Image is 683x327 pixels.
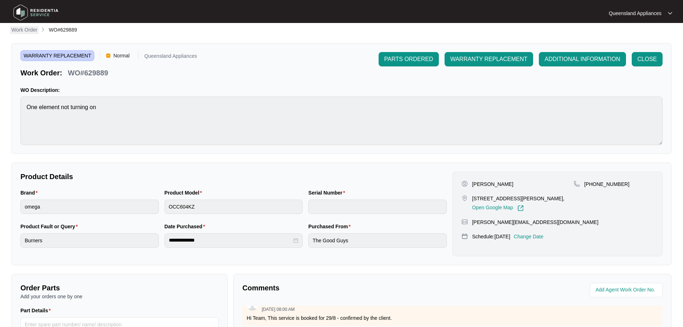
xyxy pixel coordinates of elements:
[609,10,661,17] p: Queensland Appliances
[247,314,658,322] p: Hi Team, This service is booked for 29/8 - confirmed by the client.
[574,181,580,187] img: map-pin
[584,181,630,188] p: [PHONE_NUMBER]
[517,205,524,211] img: Link-External
[472,181,513,188] p: [PERSON_NAME]
[472,195,565,202] p: [STREET_ADDRESS][PERSON_NAME],
[461,181,468,187] img: user-pin
[49,27,77,33] span: WO#629889
[20,293,219,300] p: Add your orders one by one
[110,50,132,61] span: Normal
[384,55,433,64] span: PARTS ORDERED
[514,233,544,240] p: Change Date
[308,223,354,230] label: Purchased From
[20,97,663,145] textarea: One element not turning on
[20,307,54,314] label: Part Details
[472,219,598,226] p: [PERSON_NAME][EMAIL_ADDRESS][DOMAIN_NAME]
[308,189,348,196] label: Serial Number
[242,283,447,293] p: Comments
[461,195,468,201] img: map-pin
[11,26,37,33] p: Work Order
[20,87,663,94] p: WO Description:
[461,219,468,225] img: map-pin
[165,189,205,196] label: Product Model
[165,200,303,214] input: Product Model
[20,223,81,230] label: Product Fault or Query
[450,55,527,64] span: WARRANTY REPLACEMENT
[539,52,626,66] button: ADDITIONAL INFORMATION
[10,26,39,34] a: Work Order
[668,11,672,15] img: dropdown arrow
[545,55,620,64] span: ADDITIONAL INFORMATION
[461,233,468,239] img: map-pin
[637,55,657,64] span: CLOSE
[40,27,46,32] img: chevron-right
[308,200,447,214] input: Serial Number
[20,233,159,248] input: Product Fault or Query
[20,283,219,293] p: Order Parts
[165,223,208,230] label: Date Purchased
[20,68,62,78] p: Work Order:
[20,200,159,214] input: Brand
[262,307,295,312] p: [DATE] 08:00 AM
[632,52,663,66] button: CLOSE
[379,52,439,66] button: PARTS ORDERED
[308,233,447,248] input: Purchased From
[596,286,658,294] input: Add Agent Work Order No.
[472,233,510,240] p: Schedule: [DATE]
[68,68,108,78] p: WO#629889
[20,172,447,182] p: Product Details
[472,205,524,211] a: Open Google Map
[144,53,197,61] p: Queensland Appliances
[11,2,61,23] img: residentia service logo
[169,237,292,244] input: Date Purchased
[20,189,41,196] label: Brand
[106,53,110,58] img: Vercel Logo
[445,52,533,66] button: WARRANTY REPLACEMENT
[20,50,94,61] span: WARRANTY REPLACEMENT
